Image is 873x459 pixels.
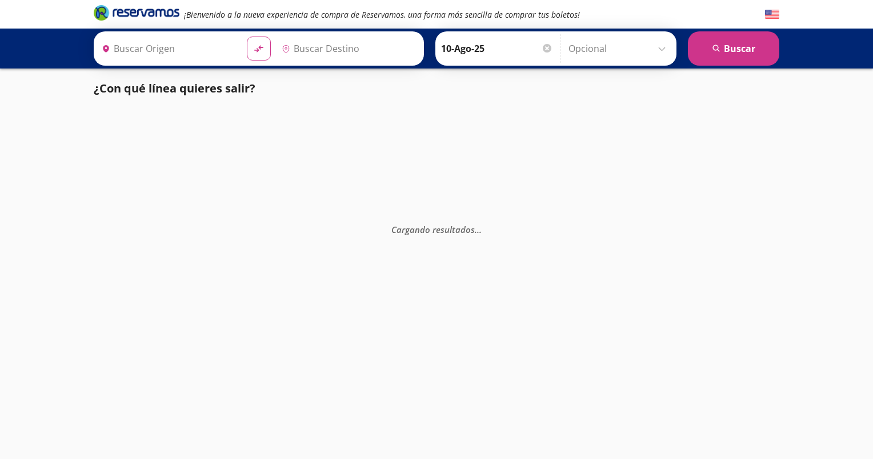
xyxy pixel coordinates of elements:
[441,34,553,63] input: Elegir Fecha
[184,9,580,20] em: ¡Bienvenido a la nueva experiencia de compra de Reservamos, una forma más sencilla de comprar tus...
[94,4,179,21] i: Brand Logo
[391,224,482,235] em: Cargando resultados
[477,224,479,235] span: .
[94,80,255,97] p: ¿Con qué línea quieres salir?
[277,34,418,63] input: Buscar Destino
[479,224,482,235] span: .
[97,34,238,63] input: Buscar Origen
[688,31,779,66] button: Buscar
[568,34,671,63] input: Opcional
[765,7,779,22] button: English
[94,4,179,25] a: Brand Logo
[475,224,477,235] span: .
